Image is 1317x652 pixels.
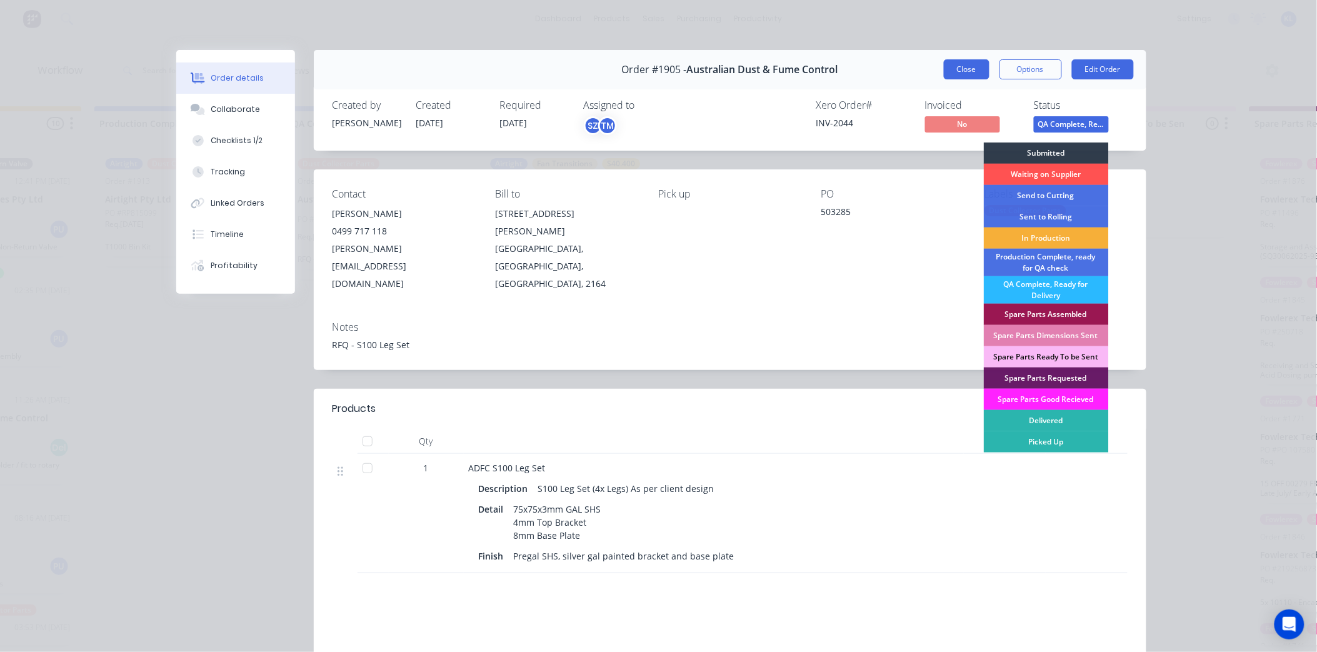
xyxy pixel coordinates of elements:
[984,389,1109,410] div: Spare Parts Good Recieved
[416,117,444,129] span: [DATE]
[984,276,1109,304] div: QA Complete, Ready for Delivery
[333,188,476,200] div: Contact
[509,547,739,565] div: Pregal SHS, silver gal painted bracket and base plate
[500,117,528,129] span: [DATE]
[176,63,295,94] button: Order details
[925,116,1000,132] span: No
[500,99,569,111] div: Required
[176,125,295,156] button: Checklists 1/2
[687,64,838,76] span: Australian Dust & Fume Control
[584,116,603,135] div: SZ
[333,205,476,293] div: [PERSON_NAME]0499 717 118[PERSON_NAME][EMAIL_ADDRESS][DOMAIN_NAME]
[176,156,295,188] button: Tracking
[984,143,1109,164] div: Submitted
[333,116,401,129] div: [PERSON_NAME]
[1034,116,1109,132] span: QA Complete, Re...
[984,431,1109,453] div: Picked Up
[211,198,264,209] div: Linked Orders
[622,64,687,76] span: Order #1905 -
[416,99,485,111] div: Created
[984,164,1109,185] div: Waiting on Supplier
[211,260,258,271] div: Profitability
[469,462,546,474] span: ADFC S100 Leg Set
[479,479,533,498] div: Description
[984,346,1109,368] div: Spare Parts Ready To be Sent
[333,223,476,240] div: 0499 717 118
[495,240,638,293] div: [GEOGRAPHIC_DATA], [GEOGRAPHIC_DATA], [GEOGRAPHIC_DATA], 2164
[211,166,245,178] div: Tracking
[984,368,1109,389] div: Spare Parts Requested
[333,240,476,293] div: [PERSON_NAME][EMAIL_ADDRESS][DOMAIN_NAME]
[1274,609,1304,639] div: Open Intercom Messenger
[984,304,1109,325] div: Spare Parts Assembled
[479,547,509,565] div: Finish
[176,219,295,250] button: Timeline
[584,99,709,111] div: Assigned to
[176,250,295,281] button: Profitability
[333,205,476,223] div: [PERSON_NAME]
[925,99,1019,111] div: Invoiced
[389,429,464,454] div: Qty
[211,73,264,84] div: Order details
[984,325,1109,346] div: Spare Parts Dimensions Sent
[424,461,429,474] span: 1
[944,59,989,79] button: Close
[479,500,509,518] div: Detail
[816,99,910,111] div: Xero Order #
[333,321,1128,333] div: Notes
[816,116,910,129] div: INV-2044
[821,188,964,200] div: PO
[495,188,638,200] div: Bill to
[1072,59,1134,79] button: Edit Order
[984,206,1109,228] div: Sent to Rolling
[211,104,260,115] div: Collaborate
[999,59,1062,79] button: Options
[333,99,401,111] div: Created by
[1034,99,1128,111] div: Status
[533,479,719,498] div: S100 Leg Set (4x Legs) As per client design
[658,188,801,200] div: Pick up
[333,401,376,416] div: Products
[821,205,964,223] div: 503285
[211,135,263,146] div: Checklists 1/2
[176,188,295,219] button: Linked Orders
[333,338,1128,351] div: RFQ - S100 Leg Set
[495,205,638,240] div: [STREET_ADDRESS][PERSON_NAME]
[1034,116,1109,135] button: QA Complete, Re...
[984,410,1109,431] div: Delivered
[598,116,617,135] div: TM
[211,229,244,240] div: Timeline
[509,500,606,544] div: 75x75x3mm GAL SHS 4mm Top Bracket 8mm Base Plate
[495,205,638,293] div: [STREET_ADDRESS][PERSON_NAME][GEOGRAPHIC_DATA], [GEOGRAPHIC_DATA], [GEOGRAPHIC_DATA], 2164
[984,185,1109,206] div: Send to Cutting
[984,228,1109,249] div: In Production
[584,116,617,135] button: SZTM
[176,94,295,125] button: Collaborate
[984,249,1109,276] div: Production Complete, ready for QA check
